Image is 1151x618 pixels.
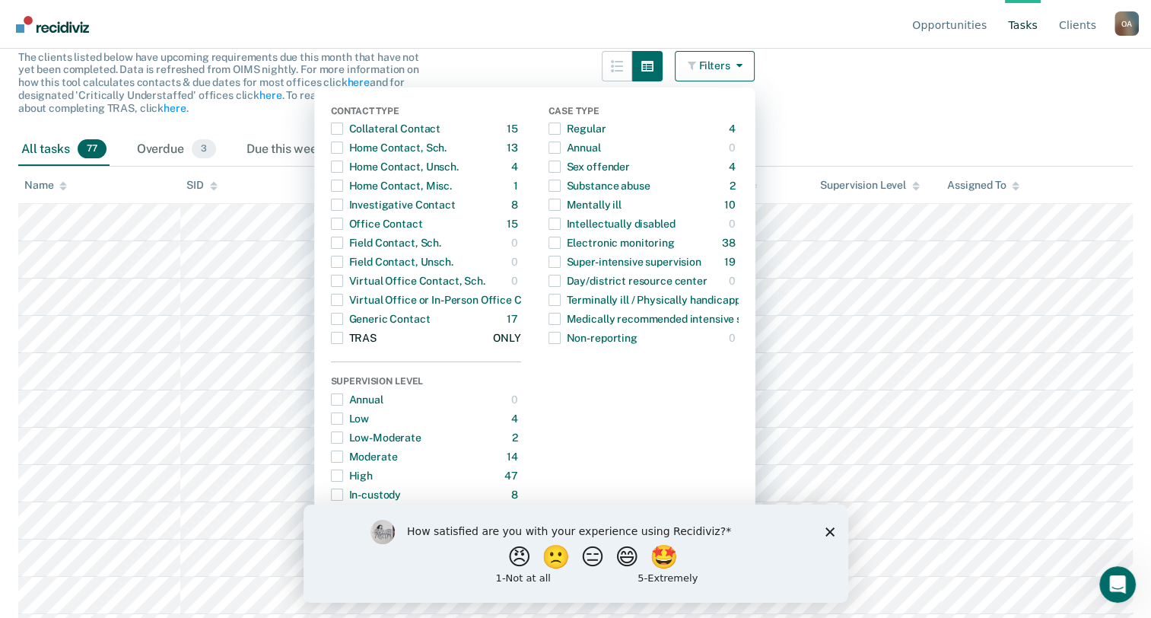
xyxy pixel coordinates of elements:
[548,116,606,141] div: Regular
[18,133,110,167] div: All tasks77
[331,269,485,293] div: Virtual Office Contact, Sch.
[331,116,440,141] div: Collateral Contact
[331,376,521,390] div: Supervision Level
[314,88,755,573] div: Dropdown Menu
[504,463,521,488] div: 47
[1114,11,1139,36] div: O A
[729,326,739,350] div: 0
[16,16,89,33] img: Recidiviz
[548,326,638,350] div: Non-reporting
[78,139,107,159] span: 77
[511,250,521,274] div: 0
[548,154,630,179] div: Sex offender
[331,106,521,119] div: Contact Type
[304,505,848,603] iframe: Survey by Kim from Recidiviz
[331,483,402,507] div: In-custody
[331,307,431,331] div: Generic Contact
[511,269,521,293] div: 0
[513,174,521,198] div: 1
[548,135,601,160] div: Annual
[548,212,676,236] div: Intellectually disabled
[724,193,739,217] div: 10
[729,269,739,293] div: 0
[511,193,521,217] div: 8
[511,154,521,179] div: 4
[548,307,793,331] div: Medically recommended intensive supervision
[548,193,622,217] div: Mentally ill
[24,179,67,192] div: Name
[331,154,459,179] div: Home Contact, Unsch.
[507,444,521,469] div: 14
[243,133,358,167] div: Due this week0
[331,193,456,217] div: Investigative Contact
[511,483,521,507] div: 8
[1114,11,1139,36] button: Profile dropdown button
[511,387,521,412] div: 0
[331,135,447,160] div: Home Contact, Sch.
[18,51,419,114] span: The clients listed below have upcoming requirements due this month that have not yet been complet...
[729,135,739,160] div: 0
[331,444,398,469] div: Moderate
[724,250,739,274] div: 19
[507,212,521,236] div: 15
[331,387,383,412] div: Annual
[507,135,521,160] div: 13
[507,307,521,331] div: 17
[820,179,920,192] div: Supervision Level
[548,106,739,119] div: Case Type
[347,76,369,88] a: here
[511,406,521,431] div: 4
[507,116,521,141] div: 15
[729,116,739,141] div: 4
[675,51,755,81] button: Filters
[548,174,650,198] div: Substance abuse
[493,326,520,350] div: ONLY
[512,425,521,450] div: 2
[511,231,521,255] div: 0
[331,231,441,255] div: Field Contact, Sch.
[331,463,373,488] div: High
[331,212,423,236] div: Office Contact
[729,212,739,236] div: 0
[331,406,370,431] div: Low
[259,89,281,101] a: here
[548,288,753,312] div: Terminally ill / Physically handicapped
[186,179,218,192] div: SID
[548,269,707,293] div: Day/district resource center
[134,133,219,167] div: Overdue3
[164,102,186,114] a: here
[331,250,453,274] div: Field Contact, Unsch.
[1099,566,1136,603] iframe: Intercom live chat
[331,425,421,450] div: Low-Moderate
[722,231,739,255] div: 38
[548,250,701,274] div: Super-intensive supervision
[729,154,739,179] div: 4
[947,179,1019,192] div: Assigned To
[331,326,377,350] div: TRAS
[192,139,216,159] span: 3
[548,231,675,255] div: Electronic monitoring
[331,288,555,312] div: Virtual Office or In-Person Office Contact
[331,174,452,198] div: Home Contact, Misc.
[730,174,739,198] div: 2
